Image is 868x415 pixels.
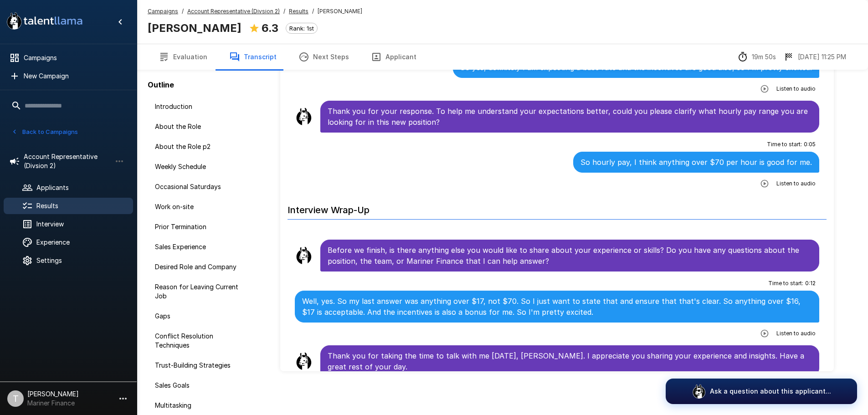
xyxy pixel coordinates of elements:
div: Weekly Schedule [148,159,253,175]
span: Desired Role and Company [155,262,246,272]
div: Sales Experience [148,239,253,255]
div: Prior Termination [148,219,253,235]
span: Introduction [155,102,246,111]
span: Reason for Leaving Current Job [155,282,246,301]
img: llama_clean.png [295,352,313,370]
p: Before we finish, is there anything else you would like to share about your experience or skills?... [328,245,812,266]
div: Desired Role and Company [148,259,253,275]
div: Gaps [148,308,253,324]
b: [PERSON_NAME] [148,21,241,35]
span: About the Role [155,122,246,131]
div: Occasional Saturdays [148,179,253,195]
button: Evaluation [148,44,218,70]
div: Trust-Building Strategies [148,357,253,374]
button: Ask a question about this applicant... [666,379,857,404]
div: Reason for Leaving Current Job [148,279,253,304]
b: 6.3 [262,21,278,35]
p: Thank you for your response. To help me understand your expectations better, could you please cla... [328,106,812,128]
div: Conflict Resolution Techniques [148,328,253,354]
span: Conflict Resolution Techniques [155,332,246,350]
div: The time between starting and completing the interview [737,51,776,62]
div: Introduction [148,98,253,115]
img: llama_clean.png [295,246,313,265]
span: Listen to audio [776,329,816,338]
span: Listen to audio [776,84,816,93]
span: 0 : 05 [804,140,816,149]
button: Applicant [360,44,427,70]
span: [PERSON_NAME] [318,7,362,16]
p: [DATE] 11:25 PM [798,52,846,61]
span: Occasional Saturdays [155,182,246,191]
span: Gaps [155,312,246,321]
b: Outline [148,80,174,89]
span: About the Role p2 [155,142,246,151]
span: Prior Termination [155,222,246,231]
p: So hourly pay, I think anything over $70 per hour is good for me. [580,157,812,168]
h6: Interview Wrap-Up [288,195,827,220]
u: Results [289,8,308,15]
span: Rank: 1st [286,25,317,32]
span: / [182,7,184,16]
span: Work on-site [155,202,246,211]
button: Transcript [218,44,288,70]
span: / [283,7,285,16]
p: Thank you for taking the time to talk with me [DATE], [PERSON_NAME]. I appreciate you sharing you... [328,350,812,372]
span: Listen to audio [776,179,816,188]
span: 0 : 12 [805,279,816,288]
span: / [312,7,314,16]
button: Next Steps [288,44,360,70]
p: 19m 50s [752,52,776,61]
p: Well, yes. So my last answer was anything over $17, not $70. So I just want to state that and ens... [302,296,812,318]
span: Time to start : [768,279,803,288]
img: logo_glasses@2x.png [692,384,706,399]
span: Sales Experience [155,242,246,251]
u: Campaigns [148,8,178,15]
p: Ask a question about this applicant... [710,387,831,396]
img: llama_clean.png [295,108,313,126]
div: Work on-site [148,199,253,215]
span: Weekly Schedule [155,162,246,171]
u: Account Representative (Divsion 2) [187,8,280,15]
span: Time to start : [767,140,802,149]
div: About the Role p2 [148,138,253,155]
div: About the Role [148,118,253,135]
div: The date and time when the interview was completed [783,51,846,62]
span: Trust-Building Strategies [155,361,246,370]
